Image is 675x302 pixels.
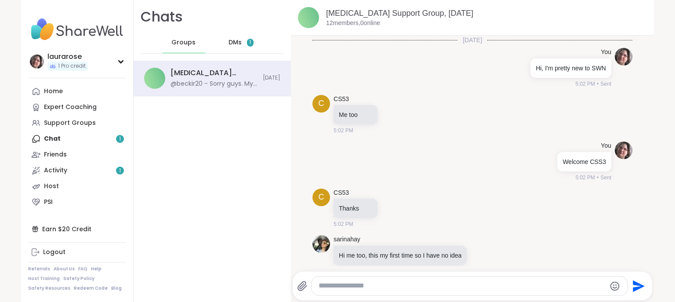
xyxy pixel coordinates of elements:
span: • [597,174,599,182]
img: https://sharewell-space-live.sfo3.digitaloceanspaces.com/user-generated/dd38cc5c-c174-44c1-bfe3-5... [615,48,632,65]
a: Blog [111,285,122,291]
a: PSI [28,194,126,210]
span: C [319,98,324,109]
h4: You [601,48,611,57]
a: sarinahay [334,235,360,244]
span: 1 [119,167,121,175]
iframe: Spotlight [254,39,261,46]
span: 5:02 PM [575,80,595,88]
a: Activity1 [28,163,126,178]
a: FAQ [78,266,87,272]
a: Friends [28,147,126,163]
img: ShareWell Nav Logo [28,14,126,45]
a: CS53 [334,95,349,104]
span: [DATE] [457,36,487,44]
span: 5:02 PM [334,220,353,228]
a: Redeem Code [74,285,108,291]
p: Hi me too, this my first time so I have no idea [339,251,461,260]
div: Home [44,87,63,96]
p: 12 members, 0 online [326,19,380,28]
a: Help [91,266,102,272]
a: Referrals [28,266,50,272]
div: laurarose [47,52,87,62]
a: CS53 [334,189,349,197]
span: 1 [249,39,251,46]
div: @beckir20 - Sorry guys. My [MEDICAL_DATA] kiddo is having an issue. Thank you for the great group... [171,80,258,88]
textarea: Type your message [319,281,606,291]
div: Logout [43,248,65,257]
div: [MEDICAL_DATA] Support Group, [DATE] [171,68,258,78]
span: 1 Pro credit [58,62,86,70]
div: Support Groups [44,119,96,127]
img: https://sharewell-space-live.sfo3.digitaloceanspaces.com/user-generated/dd38cc5c-c174-44c1-bfe3-5... [615,142,632,159]
a: Safety Policy [63,276,94,282]
a: Safety Resources [28,285,70,291]
img: laurarose [30,55,44,69]
div: PSI [44,198,53,207]
a: [MEDICAL_DATA] Support Group, [DATE] [326,9,473,18]
span: 5:02 PM [334,127,353,135]
p: Welcome CSS3 [562,157,606,166]
a: Home [28,84,126,99]
span: 5:02 PM [575,174,595,182]
span: [DATE] [263,74,280,82]
img: Depression Support Group, Oct 14 [144,68,165,89]
div: Activity [44,166,67,175]
img: https://sharewell-space-live.sfo3.digitaloceanspaces.com/user-generated/bfc0204d-ce6e-4497-9f59-c... [312,235,330,253]
a: Logout [28,244,126,260]
span: C [319,191,324,203]
h4: You [601,142,611,150]
button: Emoji picker [610,281,620,291]
p: Thanks [339,204,372,213]
button: Send [628,276,648,296]
span: Groups [171,38,196,47]
div: Friends [44,150,67,159]
div: Host [44,182,59,191]
a: Host [28,178,126,194]
a: Expert Coaching [28,99,126,115]
img: Depression Support Group, Oct 14 [298,7,319,28]
span: Sent [600,80,611,88]
div: Expert Coaching [44,103,97,112]
a: About Us [54,266,75,272]
a: Host Training [28,276,60,282]
p: Hi, I'm pretty new to SWN [536,64,606,73]
span: DMs [229,38,242,47]
span: Sent [600,174,611,182]
span: • [597,80,599,88]
div: Earn $20 Credit [28,221,126,237]
h1: Chats [141,7,183,27]
p: Me too [339,110,372,119]
a: Support Groups [28,115,126,131]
